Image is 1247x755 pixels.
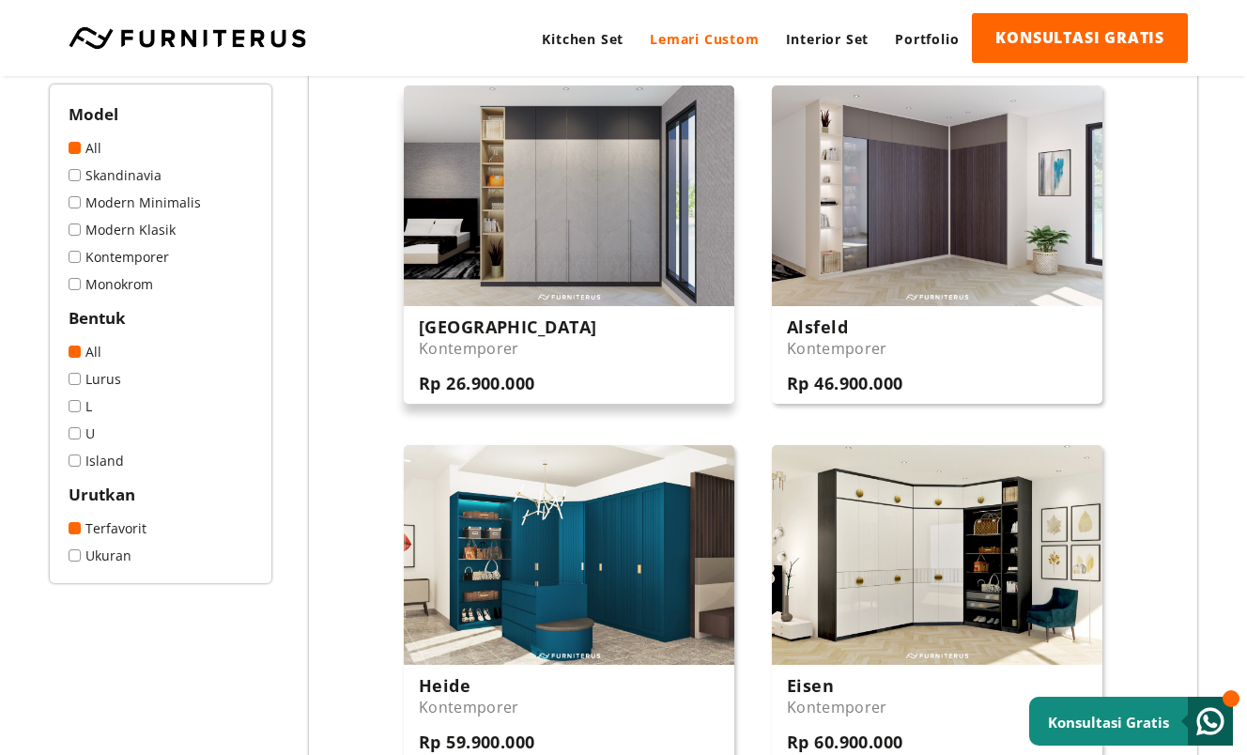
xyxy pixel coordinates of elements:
small: Konsultasi Gratis [1048,713,1169,732]
a: L [69,397,253,415]
h3: Rp 46.900.000 [787,372,903,394]
h3: Eisen [787,674,903,697]
a: Lemari Custom [637,13,772,65]
a: All [69,139,253,157]
h3: Rp 59.900.000 [419,731,535,753]
h2: Bentuk [69,307,253,329]
a: Terfavorit [69,519,253,537]
a: [GEOGRAPHIC_DATA] Kontemporer Rp 26.900.000 [404,85,734,404]
a: All [69,343,253,361]
a: Modern Klasik [69,221,253,239]
h3: Rp 26.900.000 [419,372,596,394]
a: Island [69,452,253,470]
h2: Urutkan [69,484,253,505]
a: Modern Minimalis [69,193,253,211]
h3: Rp 60.900.000 [787,731,903,753]
a: Konsultasi Gratis [1029,697,1233,746]
a: Lurus [69,370,253,388]
img: Eisen-01.jpg [772,445,1102,666]
a: Kontemporer [69,248,253,266]
a: Alsfeld Kontemporer Rp 46.900.000 [772,85,1102,404]
h3: [GEOGRAPHIC_DATA] [419,316,596,338]
img: Alsfeld-01.jpg [772,85,1102,306]
p: Kontemporer [419,338,596,359]
a: U [69,424,253,442]
a: Ukuran [69,547,253,564]
p: Kontemporer [419,697,535,717]
img: Nederburg-01.jpg [404,85,734,306]
a: Kitchen Set [529,13,637,65]
p: Kontemporer [787,697,903,717]
a: KONSULTASI GRATIS [972,13,1188,63]
a: Skandinavia [69,166,253,184]
p: Kontemporer [787,338,903,359]
h3: Heide [419,674,535,697]
h2: Model [69,103,253,125]
a: Interior Set [773,13,883,65]
a: Portfolio [882,13,972,65]
h3: Alsfeld [787,316,903,338]
img: Heide-01.jpg [404,445,734,666]
a: Monokrom [69,275,253,293]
